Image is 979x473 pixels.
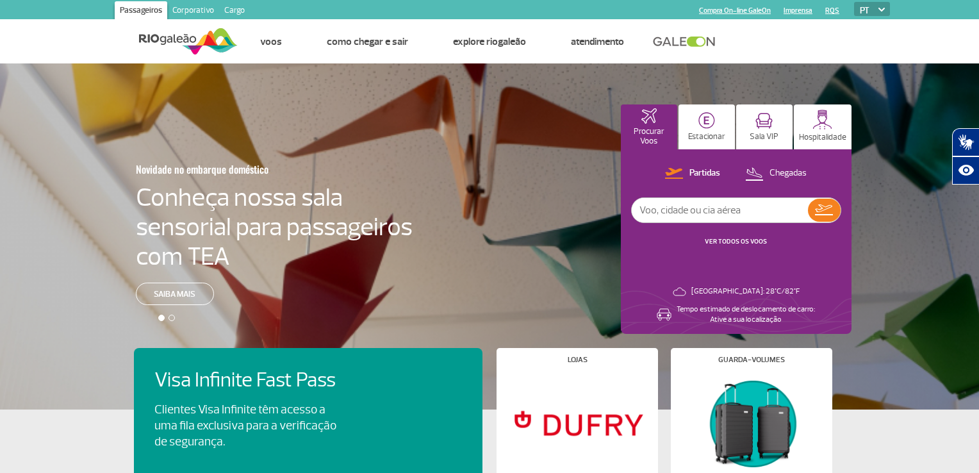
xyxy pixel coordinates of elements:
p: [GEOGRAPHIC_DATA]: 28°C/82°F [691,286,800,297]
a: Corporativo [167,1,219,22]
img: airplaneHomeActive.svg [641,108,657,124]
a: Saiba mais [136,283,214,305]
a: Atendimento [571,35,624,48]
img: vipRoom.svg [755,113,773,129]
img: hospitality.svg [812,110,832,129]
h4: Guarda-volumes [718,356,785,363]
p: Hospitalidade [799,133,846,142]
h4: Lojas [568,356,588,363]
button: Estacionar [679,104,735,149]
a: Compra On-line GaleOn [699,6,771,15]
button: Hospitalidade [794,104,851,149]
img: carParkingHome.svg [698,112,715,129]
a: RQS [825,6,839,15]
a: Passageiros [115,1,167,22]
a: Visa Infinite Fast PassClientes Visa Infinite têm acesso a uma fila exclusiva para a verificação ... [154,369,462,450]
p: Clientes Visa Infinite têm acesso a uma fila exclusiva para a verificação de segurança. [154,402,336,450]
button: Procurar Voos [621,104,677,149]
button: Partidas [661,165,724,182]
a: Explore RIOgaleão [453,35,526,48]
input: Voo, cidade ou cia aérea [632,198,808,222]
p: Partidas [689,167,720,179]
h3: Novidade no embarque doméstico [136,156,350,183]
a: Voos [260,35,282,48]
p: Tempo estimado de deslocamento de carro: Ative a sua localização [677,304,815,325]
h4: Conheça nossa sala sensorial para passageiros com TEA [136,183,413,271]
button: Sala VIP [736,104,793,149]
a: Cargo [219,1,250,22]
div: Plugin de acessibilidade da Hand Talk. [952,128,979,185]
p: Chegadas [769,167,807,179]
h4: Visa Infinite Fast Pass [154,369,358,392]
a: Como chegar e sair [327,35,408,48]
p: Estacionar [688,132,725,142]
p: Sala VIP [750,132,778,142]
a: Imprensa [784,6,812,15]
p: Procurar Voos [627,127,671,146]
button: Abrir recursos assistivos. [952,156,979,185]
button: Abrir tradutor de língua de sinais. [952,128,979,156]
button: Chegadas [741,165,810,182]
img: Lojas [507,374,647,472]
button: VER TODOS OS VOOS [701,236,771,247]
a: VER TODOS OS VOOS [705,237,767,245]
img: Guarda-volumes [682,374,821,472]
